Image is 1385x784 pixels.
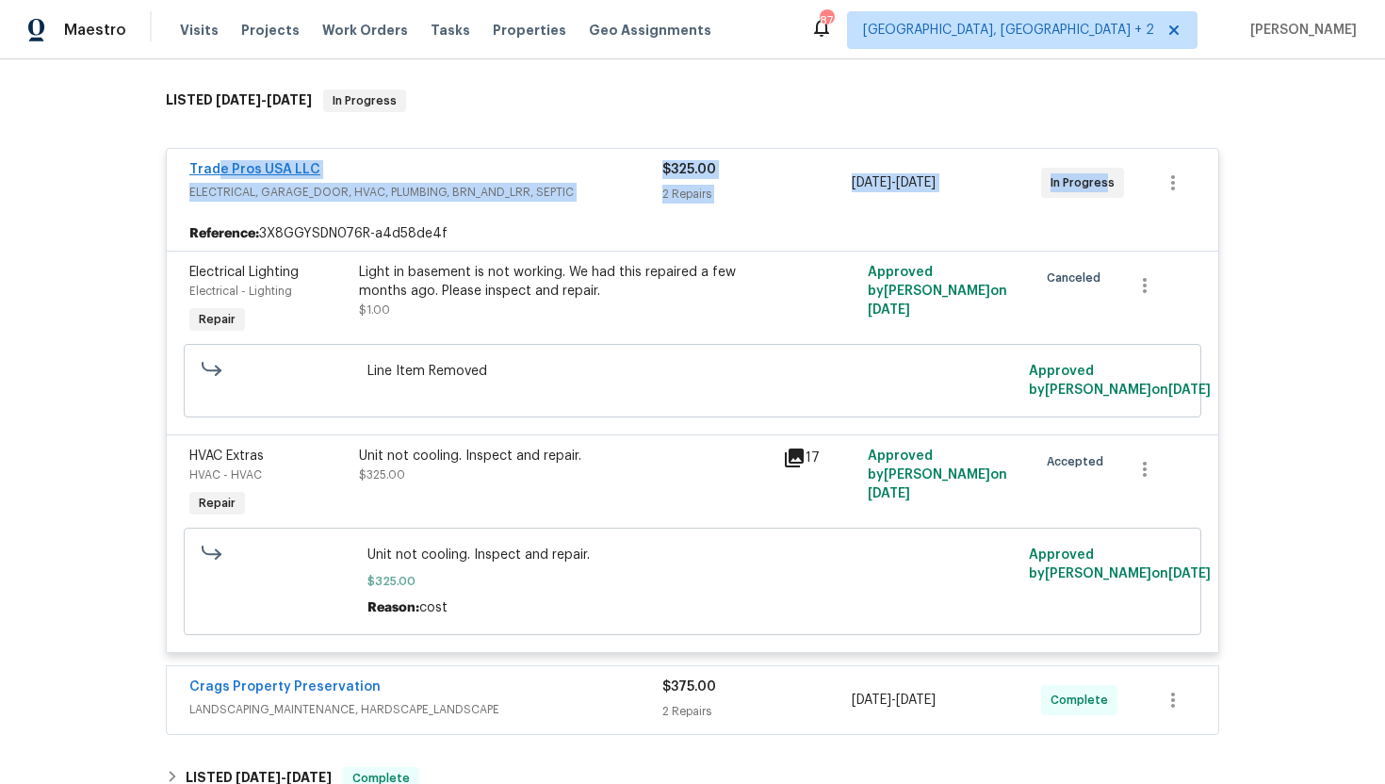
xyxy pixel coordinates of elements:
span: Projects [241,21,300,40]
span: $325.00 [359,469,405,481]
div: 2 Repairs [662,185,852,204]
span: Accepted [1047,452,1111,471]
div: 2 Repairs [662,702,852,721]
span: Complete [1051,691,1116,710]
span: [GEOGRAPHIC_DATA], [GEOGRAPHIC_DATA] + 2 [863,21,1154,40]
span: Approved by [PERSON_NAME] on [1029,365,1211,397]
span: [DATE] [216,93,261,106]
span: [DATE] [868,487,910,500]
span: HVAC Extras [189,449,264,463]
span: Work Orders [322,21,408,40]
span: Canceled [1047,269,1108,287]
span: - [852,173,936,192]
a: Trade Pros USA LLC [189,163,320,176]
span: Unit not cooling. Inspect and repair. [367,546,1018,564]
span: [DATE] [896,694,936,707]
span: Properties [493,21,566,40]
span: In Progress [325,91,404,110]
span: Visits [180,21,219,40]
span: $375.00 [662,680,716,694]
span: [DATE] [852,176,891,189]
span: Reason: [367,601,419,614]
span: Approved by [PERSON_NAME] on [1029,548,1211,580]
span: cost [419,601,448,614]
div: 3X8GGYSDN076R-a4d58de4f [167,217,1218,251]
span: LANDSCAPING_MAINTENANCE, HARDSCAPE_LANDSCAPE [189,700,662,719]
span: ELECTRICAL, GARAGE_DOOR, HVAC, PLUMBING, BRN_AND_LRR, SEPTIC [189,183,662,202]
div: LISTED [DATE]-[DATE]In Progress [160,71,1225,131]
span: $325.00 [662,163,716,176]
span: [DATE] [267,93,312,106]
span: Geo Assignments [589,21,711,40]
span: Line Item Removed [367,362,1018,381]
span: [DATE] [1168,567,1211,580]
span: Electrical Lighting [189,266,299,279]
span: $1.00 [359,304,390,316]
a: Crags Property Preservation [189,680,381,694]
span: In Progress [1051,173,1122,192]
span: [PERSON_NAME] [1243,21,1357,40]
span: Approved by [PERSON_NAME] on [868,266,1007,317]
span: Repair [191,310,243,329]
span: Electrical - Lighting [189,286,292,297]
span: $325.00 [367,572,1018,591]
span: - [852,691,936,710]
b: Reference: [189,224,259,243]
div: Light in basement is not working. We had this repaired a few months ago. Please inspect and repair. [359,263,772,301]
span: HVAC - HVAC [189,469,262,481]
span: - [236,771,332,784]
span: Maestro [64,21,126,40]
span: [DATE] [236,771,281,784]
span: [DATE] [868,303,910,317]
h6: LISTED [166,90,312,112]
div: 87 [820,11,833,30]
span: Approved by [PERSON_NAME] on [868,449,1007,500]
span: [DATE] [286,771,332,784]
div: Unit not cooling. Inspect and repair. [359,447,772,465]
span: Tasks [431,24,470,37]
span: Repair [191,494,243,513]
span: - [216,93,312,106]
span: [DATE] [896,176,936,189]
span: [DATE] [1168,384,1211,397]
span: [DATE] [852,694,891,707]
div: 17 [783,447,856,469]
